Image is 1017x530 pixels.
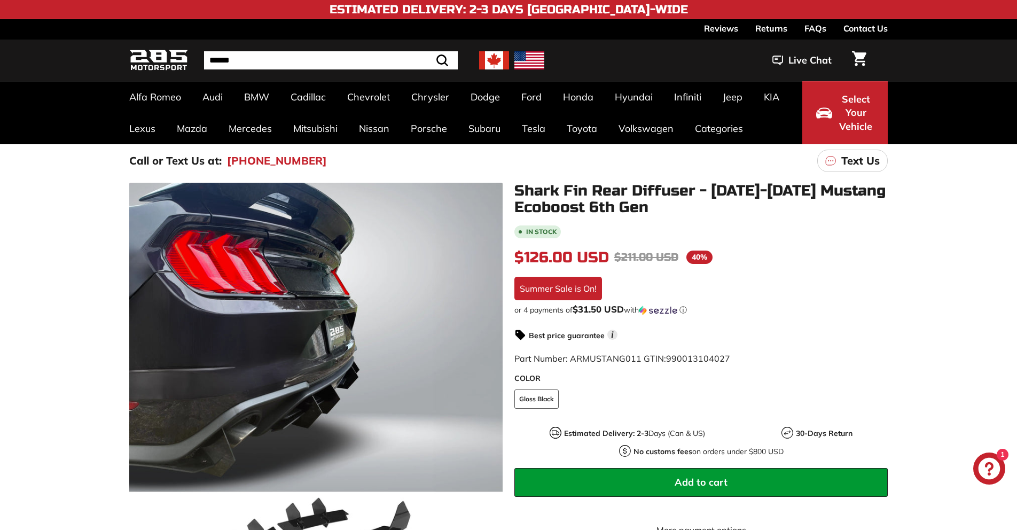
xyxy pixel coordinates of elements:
a: FAQs [804,19,826,37]
span: $211.00 USD [614,251,678,264]
a: Chrysler [401,81,460,113]
span: 990013104027 [666,353,730,364]
a: Lexus [119,113,166,144]
a: Porsche [400,113,458,144]
img: Sezzle [639,306,677,315]
a: Tesla [511,113,556,144]
a: Chevrolet [337,81,401,113]
a: Toyota [556,113,608,144]
button: Select Your Vehicle [802,81,888,144]
span: i [607,330,617,340]
b: In stock [526,229,557,235]
div: or 4 payments of with [514,305,888,315]
a: Nissan [348,113,400,144]
span: $31.50 USD [573,303,624,315]
a: Mitsubishi [283,113,348,144]
a: Alfa Romeo [119,81,192,113]
a: Jeep [712,81,753,113]
a: Cart [846,42,873,79]
div: or 4 payments of$31.50 USDwithSezzle Click to learn more about Sezzle [514,305,888,315]
a: Audi [192,81,233,113]
button: Add to cart [514,468,888,497]
p: Days (Can & US) [564,428,705,439]
a: Volkswagen [608,113,684,144]
a: Mercedes [218,113,283,144]
a: Infiniti [663,81,712,113]
a: Cadillac [280,81,337,113]
a: Text Us [817,150,888,172]
img: Logo_285_Motorsport_areodynamics_components [129,48,188,73]
p: Call or Text Us at: [129,153,222,169]
a: Ford [511,81,552,113]
strong: 30-Days Return [796,428,852,438]
span: $126.00 USD [514,248,609,267]
strong: Best price guarantee [529,331,605,340]
strong: No customs fees [633,447,692,456]
h1: Shark Fin Rear Diffuser - [DATE]-[DATE] Mustang Ecoboost 6th Gen [514,183,888,216]
a: Contact Us [843,19,888,37]
p: Text Us [841,153,880,169]
span: Select Your Vehicle [838,92,874,134]
a: Categories [684,113,754,144]
a: Reviews [704,19,738,37]
a: [PHONE_NUMBER] [227,153,327,169]
a: Returns [755,19,787,37]
inbox-online-store-chat: Shopify online store chat [970,453,1008,487]
span: Live Chat [788,53,832,67]
a: Mazda [166,113,218,144]
a: Dodge [460,81,511,113]
button: Live Chat [758,47,846,74]
a: KIA [753,81,790,113]
a: Subaru [458,113,511,144]
span: Add to cart [675,476,727,488]
input: Search [204,51,458,69]
strong: Estimated Delivery: 2-3 [564,428,648,438]
span: Part Number: ARMUSTANG011 GTIN: [514,353,730,364]
span: 40% [686,251,713,264]
a: Hyundai [604,81,663,113]
div: Summer Sale is On! [514,277,602,300]
h4: Estimated Delivery: 2-3 Days [GEOGRAPHIC_DATA]-Wide [330,3,688,16]
a: Honda [552,81,604,113]
a: BMW [233,81,280,113]
p: on orders under $800 USD [633,446,784,457]
label: COLOR [514,373,888,384]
